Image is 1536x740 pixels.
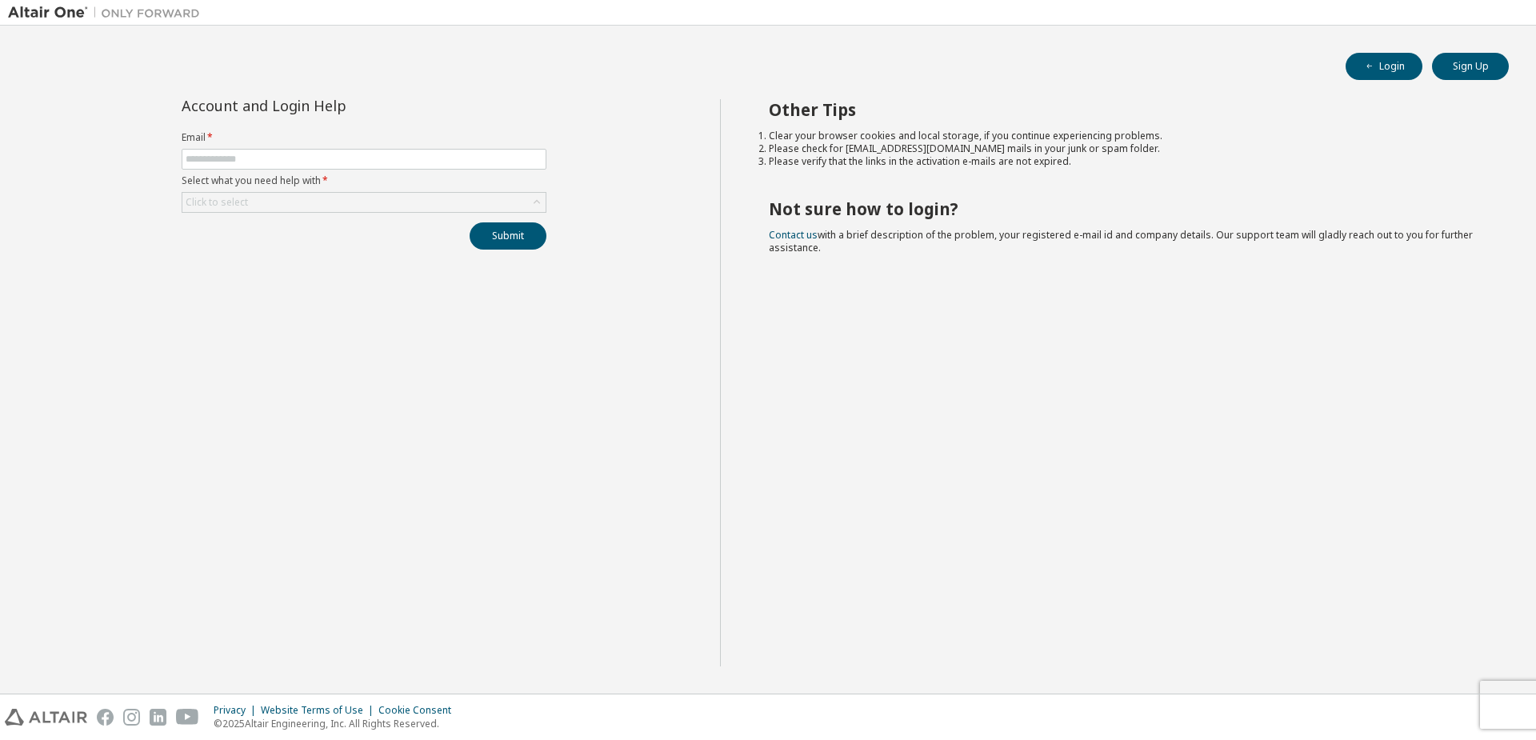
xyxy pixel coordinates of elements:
img: altair_logo.svg [5,709,87,726]
img: linkedin.svg [150,709,166,726]
div: Click to select [186,196,248,209]
div: Website Terms of Use [261,704,378,717]
img: facebook.svg [97,709,114,726]
li: Clear your browser cookies and local storage, if you continue experiencing problems. [769,130,1481,142]
img: instagram.svg [123,709,140,726]
img: Altair One [8,5,208,21]
button: Submit [470,222,546,250]
label: Select what you need help with [182,174,546,187]
div: Privacy [214,704,261,717]
a: Contact us [769,228,818,242]
div: Account and Login Help [182,99,474,112]
label: Email [182,131,546,144]
span: with a brief description of the problem, your registered e-mail id and company details. Our suppo... [769,228,1473,254]
button: Login [1346,53,1422,80]
li: Please verify that the links in the activation e-mails are not expired. [769,155,1481,168]
p: © 2025 Altair Engineering, Inc. All Rights Reserved. [214,717,461,730]
div: Cookie Consent [378,704,461,717]
div: Click to select [182,193,546,212]
li: Please check for [EMAIL_ADDRESS][DOMAIN_NAME] mails in your junk or spam folder. [769,142,1481,155]
img: youtube.svg [176,709,199,726]
h2: Not sure how to login? [769,198,1481,219]
button: Sign Up [1432,53,1509,80]
h2: Other Tips [769,99,1481,120]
